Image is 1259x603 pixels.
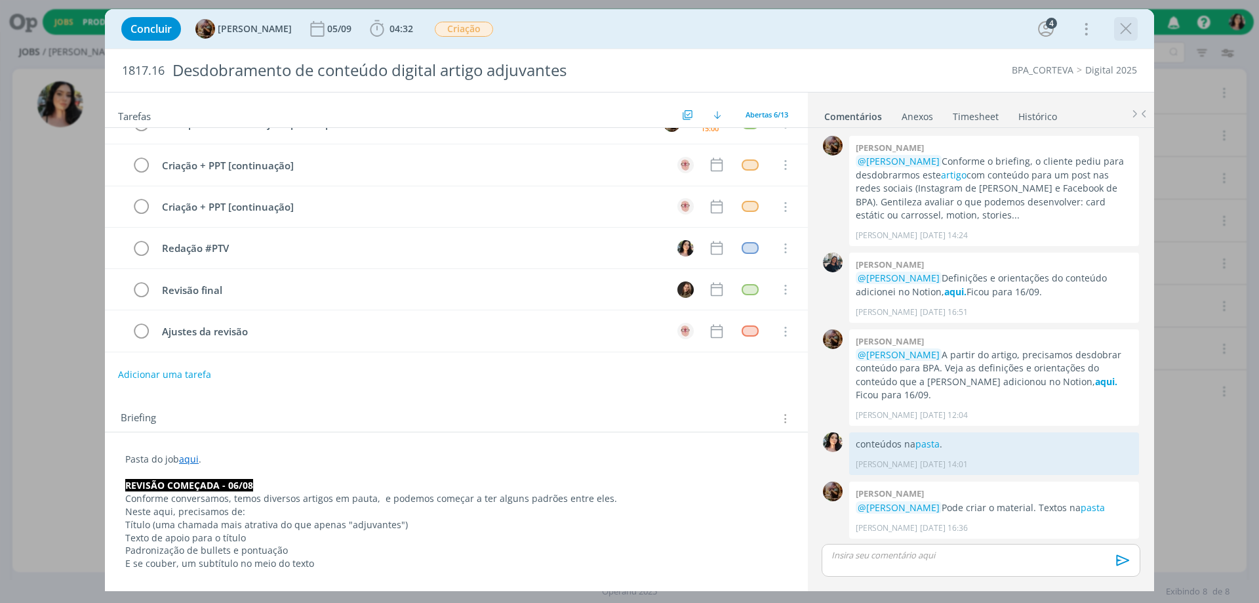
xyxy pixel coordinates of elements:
img: T [677,240,694,257]
p: E se couber, um subtítulo no meio do texto [125,557,788,570]
button: A [675,155,695,175]
span: 04:32 [390,22,413,35]
a: pasta [915,438,940,450]
div: Desdobramento de conteúdo digital artigo adjuvantes [167,54,709,87]
p: conteúdos na . [856,438,1132,451]
button: 4 [1035,18,1056,39]
span: Briefing [121,410,156,427]
button: 04:32 [367,18,416,39]
span: Concluir [130,24,172,34]
span: [PERSON_NAME] [218,24,292,33]
p: [PERSON_NAME] [856,306,917,318]
p: Padronização de bullets e pontuação [125,544,788,557]
p: Título (uma chamada mais atrativa do que apenas "adjuvantes") [125,518,788,531]
button: Criação [434,21,494,37]
a: Comentários [824,104,883,123]
button: A[PERSON_NAME] [195,19,292,39]
div: Revisão final [156,282,665,299]
img: A [823,482,843,501]
p: Conforme o briefing, o cliente pediu para desdobrarmos este com conteúdo para um post nas redes s... [856,155,1132,222]
p: Neste aqui, precisamos de: [125,505,788,518]
p: [PERSON_NAME] [856,522,917,534]
button: Adicionar uma tarefa [117,363,212,386]
span: [DATE] 14:01 [920,459,968,470]
p: Pode criar o material. Textos na [856,501,1132,514]
button: A [675,197,695,217]
img: A [677,323,694,339]
button: J [675,280,695,299]
p: [PERSON_NAME] [856,409,917,421]
img: A [677,198,694,215]
span: @[PERSON_NAME] [858,348,940,361]
p: Texto de apoio para o título [125,531,788,545]
img: A [823,136,843,156]
div: Anexos [902,110,933,123]
img: A [195,19,215,39]
div: 15:00 [701,125,719,132]
a: Timesheet [952,104,999,123]
span: @[PERSON_NAME] [858,155,940,167]
p: Pasta do job . [125,453,788,466]
a: aqui [179,453,199,465]
b: [PERSON_NAME] [856,259,924,270]
span: @[PERSON_NAME] [858,501,940,514]
a: aqui. [944,285,967,298]
a: pasta [1081,501,1105,514]
button: T [675,238,695,258]
span: Abertas 6/13 [746,110,788,119]
b: [PERSON_NAME] [856,142,924,154]
b: [PERSON_NAME] [856,488,924,499]
span: @[PERSON_NAME] [858,272,940,284]
b: [PERSON_NAME] [856,335,924,347]
span: [DATE] 16:51 [920,306,968,318]
a: BPA_CORTEVA [1012,64,1073,76]
p: A partir do artigo, precisamos desdobrar conteúdo para BPA. Veja as definições e orientações do c... [856,348,1132,402]
p: [PERSON_NAME] [856,230,917,241]
img: T [823,432,843,452]
div: Redação #PTV [156,240,665,257]
img: A [823,329,843,349]
img: arrow-down.svg [713,111,721,119]
div: 4 [1046,18,1057,29]
img: A [677,157,694,173]
div: Criação + PPT [continuação] [156,199,665,215]
img: J [677,281,694,298]
div: Criação + PPT [continuação] [156,157,665,174]
span: [DATE] 14:24 [920,230,968,241]
span: [DATE] 16:36 [920,522,968,534]
img: M [823,253,843,272]
div: 05/09 [327,24,354,33]
a: Digital 2025 [1085,64,1137,76]
strong: REVISÃO COMEÇADA - 06/08 [125,479,253,491]
div: dialog [105,9,1154,591]
span: 1817.16 [122,64,165,78]
span: Criação [435,22,493,37]
a: Histórico [1018,104,1058,123]
p: Conforme conversamos, temos diversos artigos em pauta, e podemos começar a ter alguns padrões ent... [125,492,788,505]
a: artigo [941,169,967,181]
button: Concluir [121,17,181,41]
button: A [675,322,695,341]
span: [DATE] 12:04 [920,409,968,421]
p: Definições e orientações do conteúdo adicionei no Notion, Ficou para 16/09. [856,272,1132,299]
div: Ajustes da revisão [156,323,665,340]
a: aqui. [1095,375,1117,388]
p: [PERSON_NAME] [856,459,917,470]
span: Tarefas [118,107,151,123]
